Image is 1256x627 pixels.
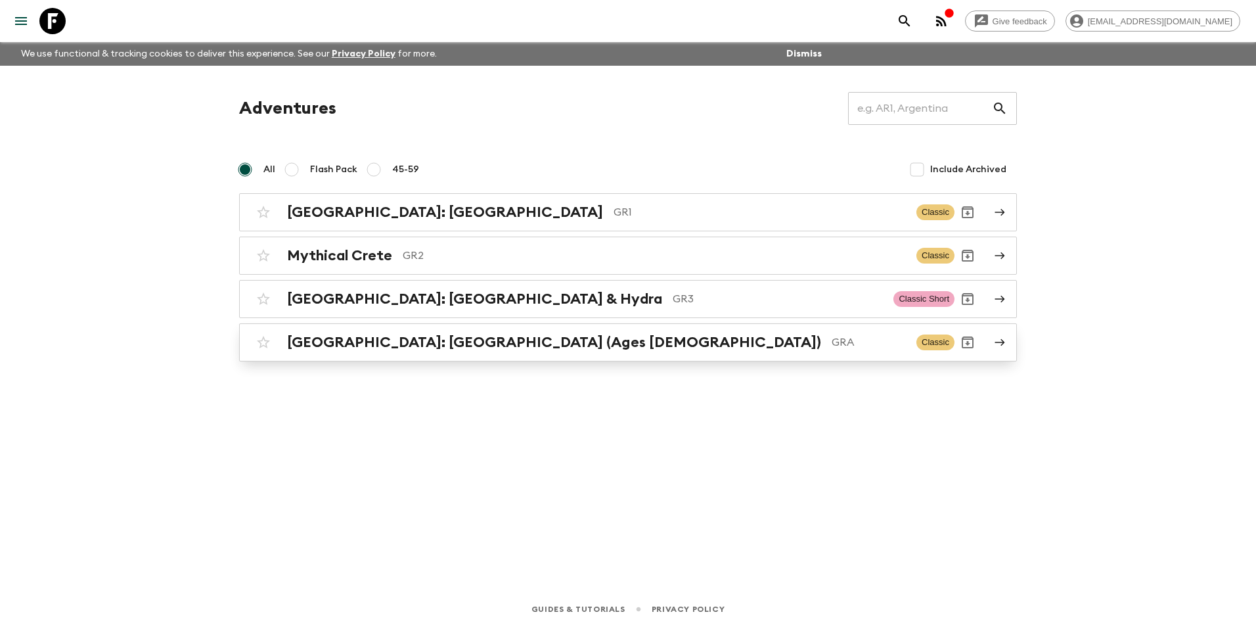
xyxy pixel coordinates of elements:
[985,16,1054,26] span: Give feedback
[392,163,419,176] span: 45-59
[954,286,981,312] button: Archive
[848,90,992,127] input: e.g. AR1, Argentina
[239,193,1017,231] a: [GEOGRAPHIC_DATA]: [GEOGRAPHIC_DATA]GR1ClassicArchive
[614,204,906,220] p: GR1
[916,248,954,264] span: Classic
[1081,16,1240,26] span: [EMAIL_ADDRESS][DOMAIN_NAME]
[332,49,395,58] a: Privacy Policy
[930,163,1006,176] span: Include Archived
[1065,11,1240,32] div: [EMAIL_ADDRESS][DOMAIN_NAME]
[965,11,1055,32] a: Give feedback
[310,163,357,176] span: Flash Pack
[893,291,954,307] span: Classic Short
[403,248,906,264] p: GR2
[8,8,34,34] button: menu
[239,323,1017,361] a: [GEOGRAPHIC_DATA]: [GEOGRAPHIC_DATA] (Ages [DEMOGRAPHIC_DATA])GRAClassicArchive
[673,291,883,307] p: GR3
[783,45,825,63] button: Dismiss
[287,204,603,221] h2: [GEOGRAPHIC_DATA]: [GEOGRAPHIC_DATA]
[239,237,1017,275] a: Mythical CreteGR2ClassicArchive
[16,42,442,66] p: We use functional & tracking cookies to deliver this experience. See our for more.
[531,602,625,616] a: Guides & Tutorials
[832,335,906,350] p: GRA
[954,329,981,356] button: Archive
[287,247,392,264] h2: Mythical Crete
[954,199,981,225] button: Archive
[239,280,1017,318] a: [GEOGRAPHIC_DATA]: [GEOGRAPHIC_DATA] & HydraGR3Classic ShortArchive
[916,204,954,220] span: Classic
[287,334,821,351] h2: [GEOGRAPHIC_DATA]: [GEOGRAPHIC_DATA] (Ages [DEMOGRAPHIC_DATA])
[263,163,275,176] span: All
[287,290,662,308] h2: [GEOGRAPHIC_DATA]: [GEOGRAPHIC_DATA] & Hydra
[891,8,918,34] button: search adventures
[954,243,981,269] button: Archive
[239,95,336,122] h1: Adventures
[652,602,725,616] a: Privacy Policy
[916,335,954,350] span: Classic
